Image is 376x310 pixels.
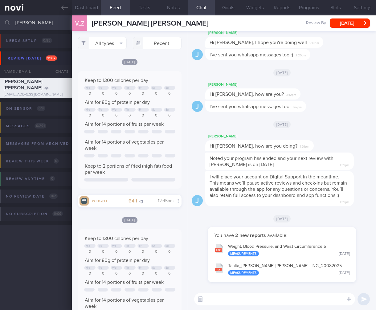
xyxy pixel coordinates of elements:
div: Messages from Archived [4,140,83,148]
div: Mo [86,266,90,270]
span: Aim for 14 portions of vegetables per week [85,298,164,309]
div: VLZ [70,12,89,35]
span: I've sent you whatsapp messages too [210,104,289,109]
div: 0 [97,271,109,276]
div: We [112,108,116,112]
div: 0 [151,250,162,254]
div: [PERSON_NAME] [205,133,332,140]
div: 0 [137,113,149,118]
div: 0 [111,250,122,254]
div: 0 [84,250,96,254]
span: [PERSON_NAME] [PERSON_NAME] [4,79,42,90]
div: Su [166,86,169,90]
span: I will place your account on Digital Support in the meantime. This means we’ll pause active revie... [210,174,347,198]
button: Weight, Blood Pressure, and Waist Circumference 5 Measurements [DATE] [211,240,353,259]
div: Tu [99,244,102,248]
div: 0 [124,271,135,276]
span: Noted your program has ended and your next review with [PERSON_NAME] is on [DATE] [210,156,333,167]
span: Aim for 80g of protein per day [85,258,150,263]
span: [DATE] [273,215,291,222]
div: Th [125,266,129,270]
span: 0 [54,158,59,164]
div: 0 [124,113,135,118]
span: 1:59pm [340,198,349,204]
span: 0 / 9 [37,106,45,111]
div: Mo [86,244,90,248]
div: J [192,49,203,60]
div: Sa [152,244,156,248]
div: 0 [97,113,109,118]
div: Th [125,244,129,248]
span: Aim for 14 portions of vegetables per week [85,140,164,151]
span: 0 / 66 [52,211,63,216]
div: Tu [99,108,102,112]
div: Tu [99,266,102,270]
div: 0 [137,271,149,276]
div: Tu [99,86,102,90]
span: [DATE] [122,59,137,65]
span: 0 / 2 [49,194,58,199]
div: 0 [111,113,122,118]
span: Aim for 14 portions of fruits per week [85,122,164,127]
span: 0 [50,176,55,181]
div: 0 [97,92,109,96]
div: Th [125,86,129,90]
span: Hi [PERSON_NAME], how are you doing? [210,144,297,149]
span: 3:42pm [286,91,296,97]
span: 0 / 291 [35,123,46,128]
div: J [192,195,203,206]
strong: 64.1 [129,198,137,203]
span: 1:59pm [340,161,349,167]
div: [PERSON_NAME] [205,29,342,37]
span: [DATE] [122,217,137,223]
div: 0 [164,113,175,118]
span: Aim for 14 portions of fruits per week [85,280,164,285]
div: Sa [152,86,156,90]
div: Fr [139,86,142,90]
div: Weight, Blood Pressure, and Waist Circumference 5 [228,244,350,256]
span: [PERSON_NAME] [PERSON_NAME] [92,20,208,27]
div: Needs setup [4,37,54,45]
div: Su [166,244,169,248]
div: Fr [139,108,142,112]
div: Weight [89,198,113,203]
div: Mo [86,86,90,90]
div: 0 [84,92,96,96]
span: [DATE] [273,69,291,76]
div: Fr [139,266,142,270]
div: Su [166,266,169,270]
div: Tanita_ [PERSON_NAME] [PERSON_NAME] LING_ 20082025 [228,263,350,276]
div: 0 [111,92,122,96]
span: Keep to 1300 calories per day [85,236,148,241]
div: 0 [137,250,149,254]
span: Keep to 2 portions of fried (high fat) food per week [85,164,172,175]
div: On sensor [4,104,47,113]
div: We [112,86,116,90]
div: No subscription [4,210,64,218]
div: Mo [86,108,90,112]
div: Sa [152,108,156,112]
div: We [112,244,116,248]
div: [DATE] [339,271,350,275]
div: Review anytime [4,175,56,183]
span: Review By [306,21,326,26]
span: 0 / 85 [42,38,52,43]
div: 0 [151,92,162,96]
div: J [192,101,203,112]
div: No review date [4,192,59,201]
button: All types [78,37,127,49]
div: 0 [124,250,135,254]
div: 0 [84,113,96,118]
button: [DATE] [330,18,370,28]
span: Aim for 80g of protein per day [85,100,150,105]
div: Fr [139,244,142,248]
div: 0 [84,271,96,276]
span: 12:45pm [158,199,174,203]
div: 0 [111,271,122,276]
span: I've sent you whatsapp messages too :) [210,52,293,57]
span: Keep to 1300 calories per day [85,78,148,83]
span: Hi [PERSON_NAME], I hope you're doing well [210,40,307,45]
div: 0 [151,271,162,276]
div: We [112,266,116,270]
span: 2:20pm [296,52,306,58]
